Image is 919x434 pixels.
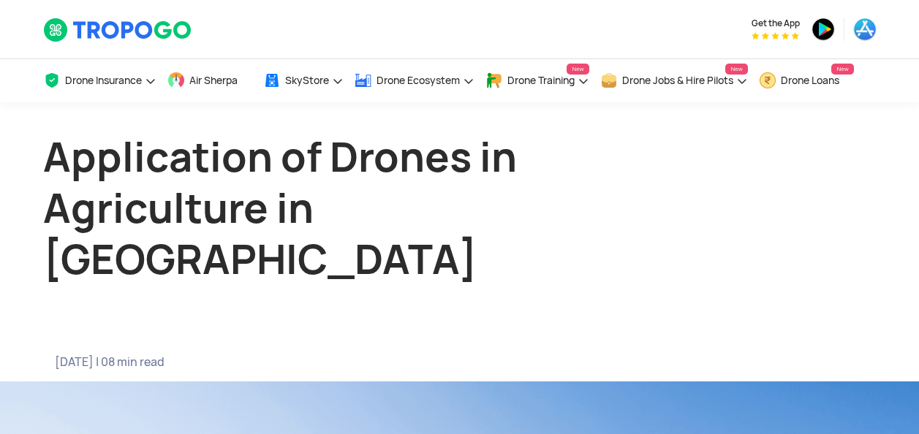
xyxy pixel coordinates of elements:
span: Drone Jobs & Hire Pilots [622,75,733,86]
span: SkyStore [285,75,329,86]
img: ic_appstore.png [853,18,877,41]
span: New [567,64,589,75]
h1: Application of Drones in Agriculture in [GEOGRAPHIC_DATA] [43,132,591,285]
span: New [831,64,853,75]
a: Air Sherpa [167,59,252,102]
span: Drone Ecosystem [377,75,460,86]
a: Drone LoansNew [759,59,854,102]
span: Drone Training [507,75,575,86]
span: Drone Loans [781,75,839,86]
img: TropoGo Logo [43,18,193,42]
a: Drone Insurance [43,59,156,102]
a: Drone Jobs & Hire PilotsNew [600,59,748,102]
img: ic_playstore.png [812,18,835,41]
a: SkyStore [263,59,344,102]
span: Drone Insurance [65,75,142,86]
a: Drone TrainingNew [485,59,589,102]
a: Drone Ecosystem [355,59,474,102]
span: Air Sherpa [189,75,238,86]
span: [DATE] | 08 min read [55,355,437,370]
img: App Raking [752,32,799,39]
span: New [725,64,747,75]
span: Get the App [752,18,800,29]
